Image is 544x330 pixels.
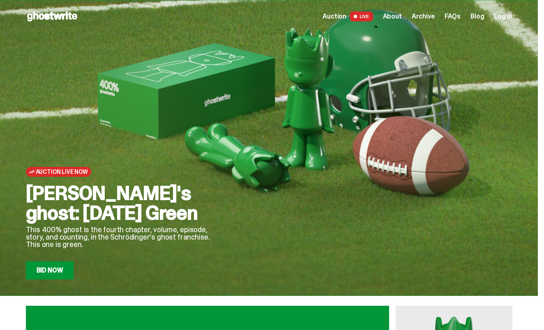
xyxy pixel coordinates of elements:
p: This 400% ghost is the fourth chapter, volume, episode, story, and counting, in the Schrödinger’s... [26,226,223,248]
span: Auction [323,13,346,20]
a: Archive [412,13,435,20]
a: FAQs [445,13,461,20]
a: Blog [470,13,484,20]
a: Bid Now [26,261,74,279]
span: Auction Live Now [36,168,88,175]
a: Log in [494,13,512,20]
h2: [PERSON_NAME]'s ghost: [DATE] Green [26,183,223,223]
a: About [383,13,402,20]
a: Auction LIVE [323,12,373,21]
span: LIVE [350,12,373,21]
